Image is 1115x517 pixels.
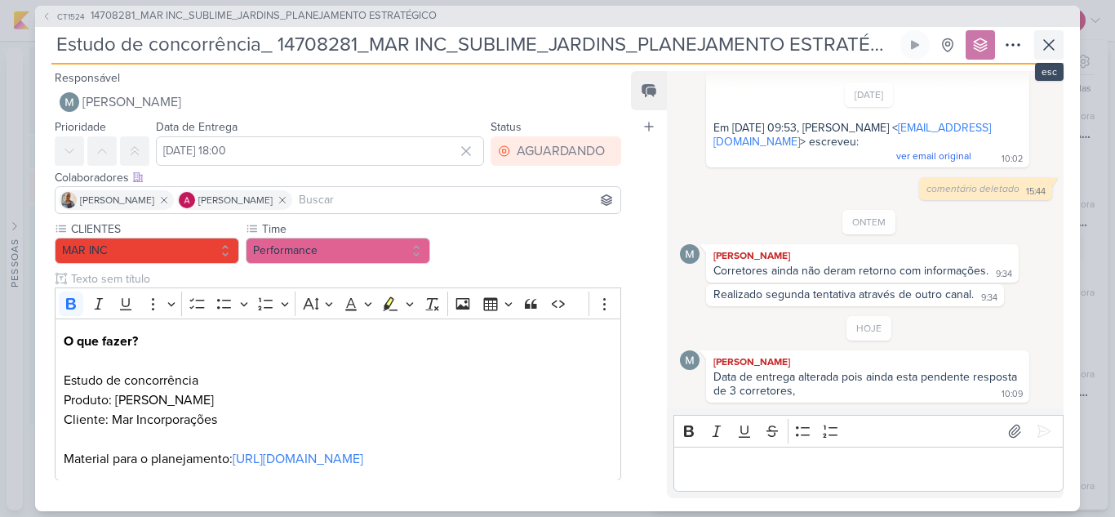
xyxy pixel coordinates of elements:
span: [PERSON_NAME] [82,92,181,112]
div: Corretores ainda não deram retorno com informações. [713,264,988,278]
span: comentário deletado [926,183,1019,194]
img: Mariana Amorim [680,350,700,370]
input: Kard Sem Título [51,30,897,60]
button: [PERSON_NAME] [55,87,621,117]
div: 9:34 [996,268,1012,281]
label: Data de Entrega [156,120,238,134]
img: Iara Santos [60,192,77,208]
button: MAR INC [55,238,239,264]
div: Editor editing area: main [55,319,621,481]
div: Editor toolbar [673,415,1064,447]
label: Status [491,120,522,134]
span: [PERSON_NAME] [80,193,154,207]
div: [PERSON_NAME] [709,247,1015,264]
label: Responsável [55,71,120,85]
strong: O que fazer? [64,333,138,350]
button: AGUARDANDO [491,136,621,166]
label: Time [260,221,430,238]
div: Editor editing area: main [673,447,1064,492]
input: Select a date [156,136,484,166]
div: [PERSON_NAME] [709,354,1026,370]
span: ver email original [896,150,971,162]
div: Editor toolbar [55,287,621,319]
div: Ligar relógio [908,38,922,51]
span: [PERSON_NAME] [198,193,273,207]
div: 10:02 [1002,153,1023,166]
p: Produto: [PERSON_NAME] Cliente: Mar Incorporações Material para o planejamento: [64,390,612,469]
button: Performance [246,238,430,264]
div: esc [1035,63,1064,81]
img: Mariana Amorim [60,92,79,112]
label: CLIENTES [69,221,239,238]
label: Prioridade [55,120,106,134]
a: [EMAIL_ADDRESS][DOMAIN_NAME] [713,121,991,149]
p: Estudo de concorrência [64,332,612,390]
div: 10:09 [1002,388,1023,401]
img: Alessandra Gomes [179,192,195,208]
div: AGUARDANDO [517,141,605,161]
div: Data de entrega alterada pois ainda esta pendente resposta de 3 corretores, [713,370,1020,398]
div: Realizado segunda tentativa através de outro canal. [713,287,974,301]
a: [URL][DOMAIN_NAME] [233,451,363,467]
img: Mariana Amorim [680,244,700,264]
input: Buscar [295,190,617,210]
div: 15:44 [1026,185,1046,198]
input: Texto sem título [68,270,621,287]
div: 9:34 [981,292,997,305]
div: Colaboradores [55,169,621,186]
